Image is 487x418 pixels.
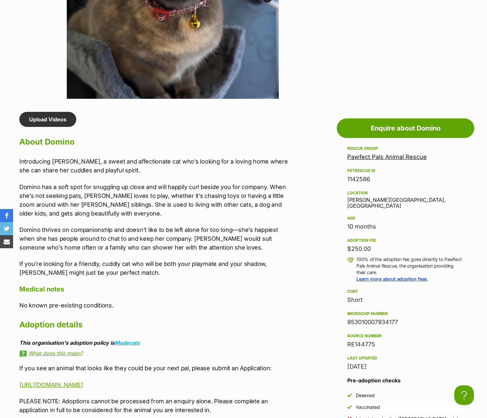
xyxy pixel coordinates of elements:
div: 953010007934177 [347,318,464,327]
div: Last updated [347,356,464,361]
div: Microchip number [347,311,464,316]
div: Desexed [356,392,375,399]
p: No known pre-existing conditions. [19,301,290,310]
div: Rescue group [347,146,464,151]
p: Introducing [PERSON_NAME], a sweet and affectionate cat who’s looking for a loving home where she... [19,157,290,175]
p: PLEASE NOTE: Adoptions cannot be processed from an enquiry alone. Please complete an application ... [19,397,290,414]
div: RE144775 [347,340,464,349]
h4: Medical notes [19,285,290,293]
img: Yes [347,405,352,409]
div: Short [347,295,464,305]
div: Location [347,190,464,196]
p: 100% of the adoption fee goes directly to Pawfect Pals Animal Rescue, the organisation providing ... [356,256,464,282]
p: If you’re looking for a friendly, cuddly cat who will be both your playmate and your shadow, [PER... [19,259,290,277]
div: Adoption fee [347,238,464,243]
h3: Pre-adoption checks [347,376,464,384]
p: If you see an animal that looks like they could be your next pal, please submit an Application: [19,364,290,373]
a: Enquire about Domino [337,118,474,138]
h2: About Domino [19,135,290,149]
img: Yes [347,393,352,398]
a: Upload Videos [19,112,76,127]
div: Age [347,216,464,221]
div: Vaccinated [356,404,380,410]
p: Domino thrives on companionship and doesn’t like to be left alone for too long—she’s happiest whe... [19,225,290,252]
div: [DATE] [347,362,464,371]
div: This organisation's adoption policy is [19,340,290,346]
a: Learn more about adoption fees [356,276,427,282]
h2: Adoption details [19,318,290,332]
a: What does this mean? [19,350,290,356]
p: Domino has a soft spot for snuggling up close and will happily curl beside you for company. When ... [19,183,290,218]
div: PetRescue ID [347,168,464,173]
div: $250.00 [347,244,464,253]
a: Pawfect Pals Animal Rescue [347,153,427,160]
div: Source number [347,333,464,339]
a: Moderate [115,340,140,346]
div: [PERSON_NAME][GEOGRAPHIC_DATA], [GEOGRAPHIC_DATA] [347,189,464,209]
div: 1142586 [347,175,464,184]
div: Coat [347,289,464,294]
a: [URL][DOMAIN_NAME] [19,381,83,388]
iframe: Help Scout Beacon - Open [454,385,474,405]
div: 10 months [347,222,464,231]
